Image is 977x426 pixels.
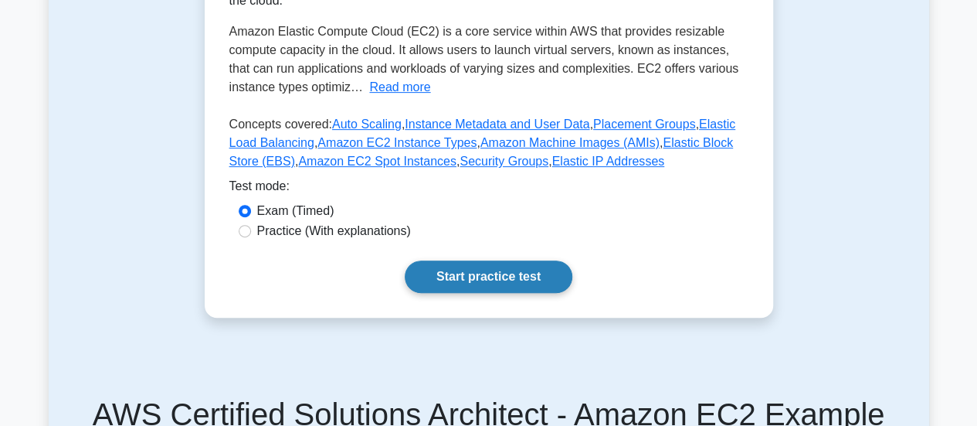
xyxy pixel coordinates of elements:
p: Concepts covered: , , , , , , , , , [229,115,748,177]
div: Test mode: [229,177,748,202]
a: Start practice test [405,261,572,293]
a: Amazon Machine Images (AMIs) [480,136,660,149]
a: Amazon EC2 Spot Instances [298,155,456,168]
a: Security Groups [460,155,548,168]
a: Auto Scaling [332,118,402,131]
a: Placement Groups [593,118,696,131]
a: Amazon EC2 Instance Types [317,136,477,149]
a: Elastic IP Addresses [552,155,665,168]
span: Amazon Elastic Compute Cloud (EC2) is a core service within AWS that provides resizable compute c... [229,25,739,94]
a: Instance Metadata and User Data [405,118,589,131]
label: Exam (Timed) [257,202,334,220]
label: Practice (With explanations) [257,222,411,240]
a: Elastic Block Store (EBS) [229,136,734,168]
button: Read more [369,78,430,97]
